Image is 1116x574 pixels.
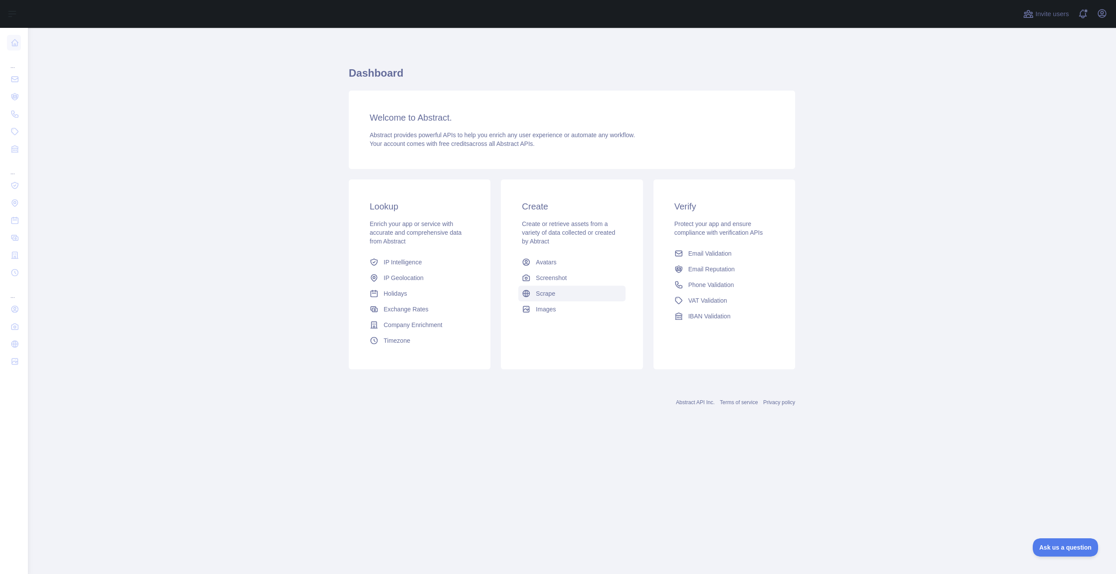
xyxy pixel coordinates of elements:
a: Scrape [518,286,625,301]
span: Protect your app and ensure compliance with verification APIs [674,220,763,236]
a: IP Geolocation [366,270,473,286]
h3: Welcome to Abstract. [370,111,774,124]
span: Create or retrieve assets from a variety of data collected or created by Abtract [522,220,615,245]
div: ... [7,159,21,176]
span: Images [536,305,556,314]
span: IP Intelligence [384,258,422,267]
span: Exchange Rates [384,305,429,314]
a: Screenshot [518,270,625,286]
a: IBAN Validation [671,308,778,324]
a: Email Validation [671,246,778,261]
span: VAT Validation [688,296,727,305]
h3: Verify [674,200,774,213]
span: Abstract provides powerful APIs to help you enrich any user experience or automate any workflow. [370,132,635,138]
a: Abstract API Inc. [676,399,715,405]
a: Terms of service [720,399,758,405]
span: IP Geolocation [384,273,424,282]
a: VAT Validation [671,293,778,308]
h3: Lookup [370,200,470,213]
a: Exchange Rates [366,301,473,317]
span: Screenshot [536,273,567,282]
h1: Dashboard [349,66,795,87]
span: free credits [439,140,469,147]
button: Invite users [1021,7,1071,21]
span: Holidays [384,289,407,298]
span: Scrape [536,289,555,298]
div: ... [7,282,21,300]
span: Your account comes with across all Abstract APIs. [370,140,534,147]
span: Timezone [384,336,410,345]
span: Email Validation [688,249,732,258]
span: Enrich your app or service with accurate and comprehensive data from Abstract [370,220,462,245]
span: Invite users [1035,9,1069,19]
span: Company Enrichment [384,321,442,329]
a: Company Enrichment [366,317,473,333]
span: IBAN Validation [688,312,731,321]
a: Holidays [366,286,473,301]
span: Avatars [536,258,556,267]
a: Images [518,301,625,317]
a: Avatars [518,254,625,270]
h3: Create [522,200,622,213]
a: Phone Validation [671,277,778,293]
div: ... [7,52,21,70]
a: Email Reputation [671,261,778,277]
span: Email Reputation [688,265,735,273]
a: Privacy policy [763,399,795,405]
a: IP Intelligence [366,254,473,270]
iframe: Toggle Customer Support [1033,538,1099,557]
span: Phone Validation [688,280,734,289]
a: Timezone [366,333,473,348]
